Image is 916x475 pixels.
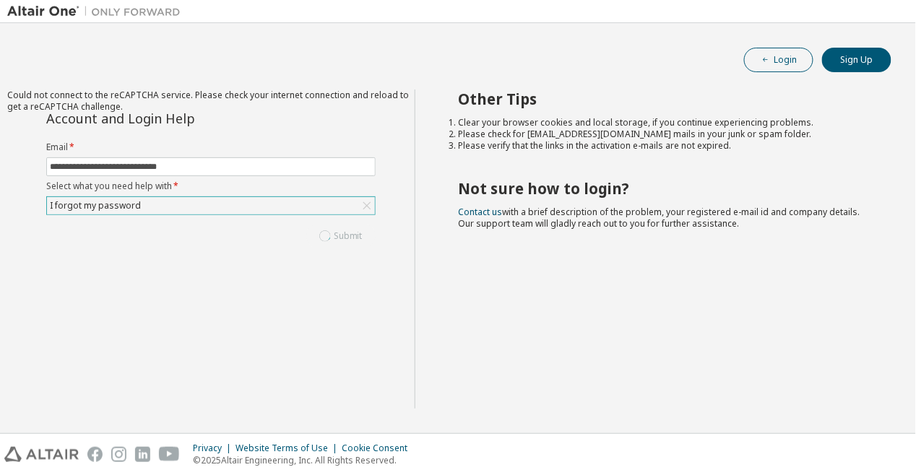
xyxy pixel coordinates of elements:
[193,454,416,466] p: © 2025 Altair Engineering, Inc. All Rights Reserved.
[459,128,866,140] li: Please check for [EMAIL_ADDRESS][DOMAIN_NAME] mails in your junk or spam folder.
[4,447,79,462] img: altair_logo.svg
[135,447,150,462] img: linkedin.svg
[46,180,376,192] label: Select what you need help with
[48,198,143,214] div: I forgot my password
[7,4,188,19] img: Altair One
[46,113,310,124] div: Account and Login Help
[459,117,866,128] li: Clear your browser cookies and local storage, if you continue experiencing problems.
[111,447,126,462] img: instagram.svg
[87,447,103,462] img: facebook.svg
[459,206,503,218] a: Contact us
[236,443,342,454] div: Website Terms of Use
[744,48,813,72] button: Login
[7,90,415,113] div: Could not connect to the reCAPTCHA service. Please check your internet connection and reload to g...
[47,197,375,214] div: I forgot my password
[459,90,866,108] h2: Other Tips
[459,179,866,198] h2: Not sure how to login?
[46,141,376,153] label: Email
[193,443,236,454] div: Privacy
[459,140,866,152] li: Please verify that the links in the activation e-mails are not expired.
[342,443,416,454] div: Cookie Consent
[822,48,891,72] button: Sign Up
[159,447,180,462] img: youtube.svg
[459,206,860,230] span: with a brief description of the problem, your registered e-mail id and company details. Our suppo...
